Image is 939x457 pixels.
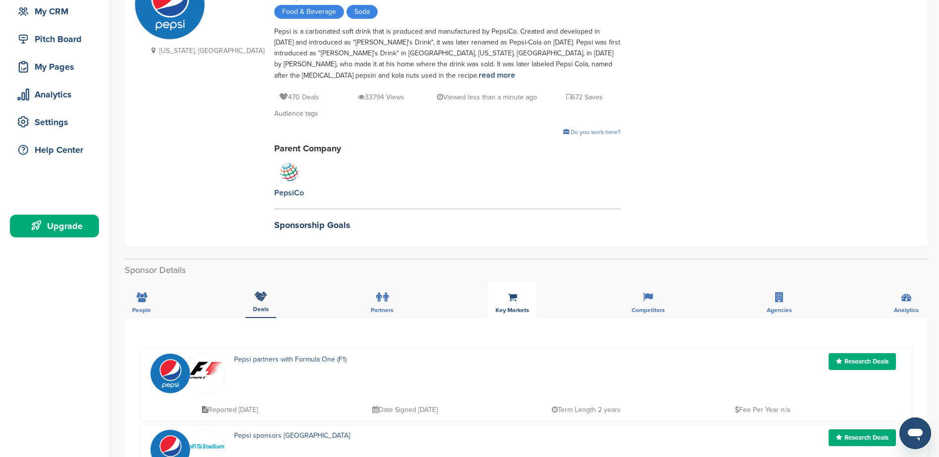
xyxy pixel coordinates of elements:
span: Deals [253,306,269,312]
a: Do you work here? [563,129,621,136]
p: [US_STATE], [GEOGRAPHIC_DATA] [147,45,264,57]
p: Fee Per Year n/a [735,404,790,416]
div: PepsiCo [274,187,304,198]
a: Research Deals [829,353,896,370]
div: Pitch Board [15,30,99,48]
img: Pepsi logo [150,354,190,394]
div: My Pages [15,58,99,76]
a: Analytics [10,83,99,106]
div: Analytics [15,86,99,103]
img: Data?1415807976 [185,361,225,380]
span: People [132,307,151,313]
span: Soda [346,5,378,19]
a: Help Center [10,138,99,161]
a: Upgrade [10,215,99,237]
iframe: Button to launch messaging window [899,417,931,449]
a: Settings [10,111,99,134]
img: La stadium logo5 [185,442,225,451]
span: Partners [371,307,394,313]
p: 33794 Views [358,91,404,103]
p: Date Signed [DATE] [372,404,438,416]
div: Upgrade [15,217,99,235]
h2: Sponsorship Goals [274,219,621,232]
a: Pitch Board [10,28,99,50]
div: Audience tags [274,108,621,119]
a: My Pages [10,55,99,78]
a: read more [479,70,515,80]
span: Do you work here? [571,129,621,136]
span: Agencies [767,307,792,313]
a: PepsiCo [274,160,304,198]
p: Reported [DATE] [202,404,258,416]
div: Settings [15,113,99,131]
div: My CRM [15,2,99,20]
div: Pepsi is a carbonated soft drink that is produced and manufactured by PepsiCo. Created and develo... [274,26,621,81]
h2: Sponsor Details [125,264,927,277]
span: Food & Beverage [274,5,344,19]
img: Sponsorpitch & PepsiCo [277,160,301,184]
a: Pepsi sponsors [GEOGRAPHIC_DATA] [234,431,350,440]
a: Research Deals [829,429,896,446]
span: Competitors [632,307,665,313]
span: Analytics [894,307,919,313]
a: Pepsi partners with Formula One (F1) [234,355,346,364]
div: Help Center [15,141,99,159]
p: Term Length 2 years [552,404,621,416]
h2: Parent Company [274,142,621,155]
p: Viewed less than a minute ago [437,91,537,103]
p: 470 Deals [279,91,319,103]
span: Key Markets [495,307,529,313]
p: 672 Saves [566,91,603,103]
